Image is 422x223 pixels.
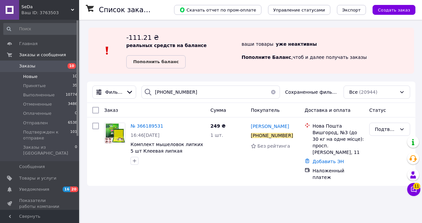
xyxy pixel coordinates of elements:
[105,123,125,143] img: Фото товару
[313,167,364,181] div: Наложенный платеж
[174,5,261,15] button: Скачать отчет по пром-оплате
[337,5,366,15] button: Экспорт
[102,46,112,56] img: :exclamation:
[313,123,364,129] div: Нова Пошта
[366,7,415,12] a: Создать заказ
[273,8,325,12] span: Управление статусами
[73,83,77,89] span: 35
[23,101,52,107] span: Отмененные
[313,129,364,156] div: Вишгород, №3 (до 30 кг на одне місце): просп. [PERSON_NAME], 11
[251,108,280,113] span: Покупатель
[133,59,179,64] b: Пополнить баланс
[375,126,397,133] div: Подтвержден к отправке
[210,133,223,138] span: 1 шт.
[70,186,78,192] span: 20
[19,164,45,170] span: Сообщения
[257,143,290,149] span: Без рейтинга
[3,23,78,35] input: Поиск
[68,120,77,126] span: 6538
[378,8,410,12] span: Создать заказ
[75,144,77,156] span: 0
[268,5,330,15] button: Управление статусами
[179,7,256,13] span: Скачать отчет по пром-оплате
[23,74,38,80] span: Новые
[251,133,293,138] div: [PHONE_NUMBER]
[19,186,49,192] span: Уведомления
[99,6,156,14] h1: Список заказов
[141,86,280,99] input: Поиск по номеру заказа, ФИО покупателя, номеру телефона, Email, номеру накладной
[349,89,358,95] span: Все
[126,43,207,48] b: реальных средств на балансе
[23,92,55,98] span: Выполненные
[131,123,163,129] a: № 366189531
[21,4,71,10] span: SeDa
[359,89,377,95] span: (20944)
[73,74,77,80] span: 10
[19,41,38,47] span: Главная
[210,108,226,113] span: Сумма
[342,8,361,12] span: Экспорт
[251,124,289,129] span: [PERSON_NAME]
[105,89,123,95] span: Фильтры
[68,63,76,69] span: 10
[251,123,289,130] a: [PERSON_NAME]
[285,89,339,95] span: Сохраненные фильтры:
[19,52,66,58] span: Заказы и сообщения
[68,101,77,107] span: 3486
[131,142,204,173] a: Комплект мышеловок липких 5 шт Клеевая липкая ловушка-книжка ликвидатор для грызунов Kronos Зелен...
[126,55,186,68] a: Пополнить баланс
[242,55,291,60] b: Пополните Баланс
[305,108,350,113] span: Доставка и оплата
[19,63,35,69] span: Заказы
[23,111,51,116] span: Оплаченные
[210,123,226,129] span: 249 ₴
[313,159,344,164] a: Добавить ЭН
[276,41,317,47] b: уже неактивны
[23,129,70,141] span: Подтвержден к отправке
[369,108,386,113] span: Статус
[70,129,77,141] span: 101
[21,10,79,16] div: Ваш ID: 3763503
[373,5,415,15] button: Создать заказ
[131,133,160,138] span: 16:46[DATE]
[126,34,159,41] span: -111.21 ₴
[267,86,280,99] button: Очистить
[104,108,118,113] span: Заказ
[19,175,56,181] span: Товары и услуги
[413,183,420,189] span: 11
[75,111,77,116] span: 0
[19,198,61,210] span: Показатели работы компании
[407,183,420,196] button: Чат с покупателем11
[66,92,77,98] span: 10774
[63,186,70,192] span: 16
[242,33,414,68] div: ваши товары , чтоб и далее получать заказы
[23,83,46,89] span: Принятые
[23,120,48,126] span: Отправлен
[23,144,75,156] span: Заказы из [GEOGRAPHIC_DATA]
